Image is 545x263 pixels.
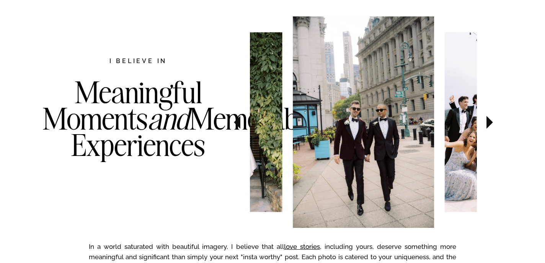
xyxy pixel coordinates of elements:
h3: Meaningful Moments Memorable Experiences [42,79,234,189]
img: Newlyweds in downtown NYC wearing tuxes and boutonnieres [293,16,434,228]
i: and [148,100,189,137]
a: love stories [284,243,320,250]
h2: I believe in [69,57,207,67]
